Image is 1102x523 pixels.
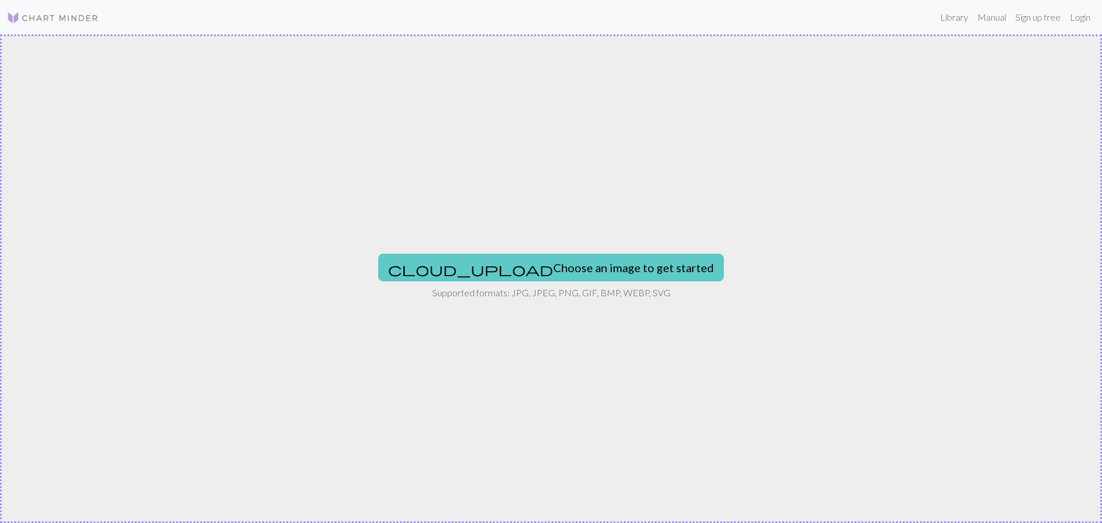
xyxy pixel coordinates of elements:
[973,6,1011,29] a: Manual
[388,261,553,277] span: cloud_upload
[936,6,973,29] a: Library
[1065,6,1095,29] a: Login
[1011,6,1065,29] a: Sign up free
[378,254,724,281] button: Choose an image to get started
[7,11,99,25] img: Logo
[432,286,670,300] p: Supported formats: JPG, JPEG, PNG, GIF, BMP, WEBP, SVG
